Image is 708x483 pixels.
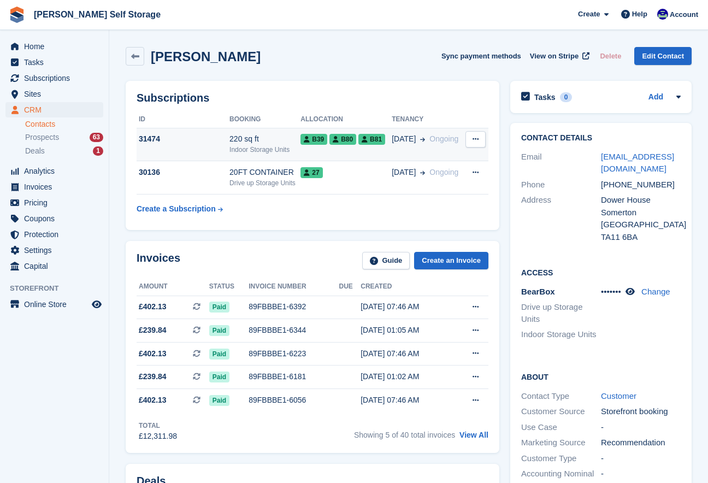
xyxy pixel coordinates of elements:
[601,287,621,296] span: •••••••
[5,243,103,258] a: menu
[601,452,681,465] div: -
[362,252,410,270] a: Guide
[534,92,556,102] h2: Tasks
[249,325,339,336] div: 89FBBBE1-6344
[5,179,103,195] a: menu
[300,167,322,178] span: 27
[429,134,458,143] span: Ongoing
[657,9,668,20] img: Justin Farthing
[361,278,452,296] th: Created
[229,178,300,188] div: Drive up Storage Units
[521,151,601,175] div: Email
[24,102,90,117] span: CRM
[249,301,339,313] div: 89FBBBE1-6392
[300,111,392,128] th: Allocation
[641,287,670,296] a: Change
[151,49,261,64] h2: [PERSON_NAME]
[137,111,229,128] th: ID
[521,267,681,278] h2: Access
[209,349,229,360] span: Paid
[249,371,339,382] div: 89FBBBE1-6181
[361,394,452,406] div: [DATE] 07:46 AM
[526,47,592,65] a: View on Stripe
[521,179,601,191] div: Phone
[24,227,90,242] span: Protection
[601,231,681,244] div: TA11 6BA
[249,348,339,360] div: 89FBBBE1-6223
[361,301,452,313] div: [DATE] 07:46 AM
[300,134,327,145] span: B39
[5,55,103,70] a: menu
[521,328,601,341] li: Indoor Storage Units
[5,297,103,312] a: menu
[137,252,180,270] h2: Invoices
[139,348,167,360] span: £402.13
[9,7,25,23] img: stora-icon-8386f47178a22dfd0bd8f6a31ec36ba5ce8667c1dd55bd0f319d3a0aa187defe.svg
[560,92,573,102] div: 0
[24,179,90,195] span: Invoices
[521,134,681,143] h2: Contact Details
[601,179,681,191] div: [PHONE_NUMBER]
[137,167,229,178] div: 30136
[139,325,167,336] span: £239.84
[24,86,90,102] span: Sites
[25,119,103,129] a: Contacts
[90,298,103,311] a: Preview store
[521,390,601,403] div: Contact Type
[601,405,681,418] div: Storefront booking
[361,371,452,382] div: [DATE] 01:02 AM
[521,287,555,296] span: BearBox
[209,372,229,382] span: Paid
[414,252,488,270] a: Create an Invoice
[139,431,177,442] div: £12,311.98
[595,47,626,65] button: Delete
[361,348,452,360] div: [DATE] 07:46 AM
[670,9,698,20] span: Account
[392,133,416,145] span: [DATE]
[578,9,600,20] span: Create
[93,146,103,156] div: 1
[5,211,103,226] a: menu
[5,227,103,242] a: menu
[10,283,109,294] span: Storefront
[429,168,458,176] span: Ongoing
[139,301,167,313] span: £402.13
[137,203,216,215] div: Create a Subscription
[249,394,339,406] div: 89FBBBE1-6056
[530,51,579,62] span: View on Stripe
[521,371,681,382] h2: About
[24,195,90,210] span: Pricing
[209,395,229,406] span: Paid
[5,86,103,102] a: menu
[229,111,300,128] th: Booking
[5,258,103,274] a: menu
[24,211,90,226] span: Coupons
[521,301,601,326] li: Drive up Storage Units
[601,152,674,174] a: [EMAIL_ADDRESS][DOMAIN_NAME]
[90,133,103,142] div: 63
[521,194,601,243] div: Address
[441,47,521,65] button: Sync payment methods
[139,394,167,406] span: £402.13
[392,167,416,178] span: [DATE]
[5,195,103,210] a: menu
[601,391,636,400] a: Customer
[25,145,103,157] a: Deals 1
[229,145,300,155] div: Indoor Storage Units
[209,278,249,296] th: Status
[25,146,45,156] span: Deals
[5,163,103,179] a: menu
[392,111,464,128] th: Tenancy
[139,371,167,382] span: £239.84
[24,243,90,258] span: Settings
[601,207,681,219] div: Somerton
[137,92,488,104] h2: Subscriptions
[601,421,681,434] div: -
[24,258,90,274] span: Capital
[249,278,339,296] th: Invoice number
[29,5,165,23] a: [PERSON_NAME] Self Storage
[521,452,601,465] div: Customer Type
[24,55,90,70] span: Tasks
[5,102,103,117] a: menu
[5,70,103,86] a: menu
